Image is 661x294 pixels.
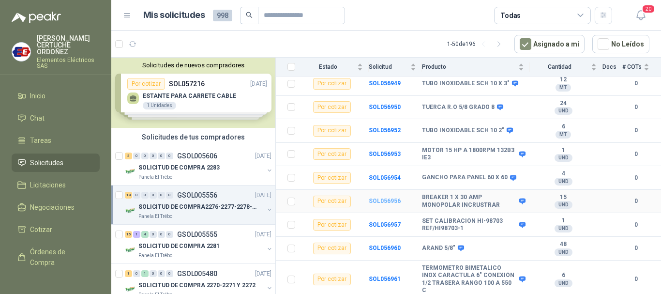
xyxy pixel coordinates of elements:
b: 0 [622,220,649,230]
button: No Leídos [592,35,649,53]
div: Por cotizar [313,172,351,184]
div: Por cotizar [313,243,351,254]
div: 0 [166,153,173,159]
span: Cantidad [530,63,589,70]
b: SOL056953 [369,151,401,157]
span: Negociaciones [30,202,75,213]
img: Company Logo [125,244,136,256]
span: Cotizar [30,224,52,235]
a: 15 1 4 0 0 0 GSOL005555[DATE] Company LogoSOLICITUD DE COMPRA 2281Panela El Trébol [125,229,273,260]
span: Licitaciones [30,180,66,190]
a: Inicio [12,87,100,105]
div: UND [555,154,572,162]
b: 0 [622,150,649,159]
b: 1 [530,147,597,155]
div: UND [555,225,572,232]
a: SOL056954 [369,174,401,181]
div: MT [556,131,571,139]
th: Estado [301,58,369,77]
b: TUBO INOXIDABLE SCH 10 X 3" [422,80,510,88]
b: ARAND 5/8" [422,245,455,252]
b: 0 [622,103,649,112]
p: Panela El Trébol [138,252,174,260]
div: 0 [141,153,149,159]
b: SOL056961 [369,276,401,282]
div: 0 [166,270,173,277]
a: Chat [12,109,100,127]
div: 0 [166,231,173,238]
a: SOL056957 [369,221,401,228]
div: Por cotizar [313,274,351,285]
div: 0 [150,192,157,199]
b: TUERCA R.O 5/8 GRADO 8 [422,104,495,111]
a: Tareas [12,131,100,150]
b: 0 [622,197,649,206]
span: Tareas [30,135,51,146]
p: GSOL005555 [177,231,217,238]
a: 3 0 0 0 0 0 GSOL005606[DATE] Company LogoSOLICITUD DE COMPRA 2283Panela El Trébol [125,150,273,181]
b: SET CALIBRACION HI-98703 REF/HI98703-1 [422,217,517,232]
div: 0 [158,270,165,277]
span: Inicio [30,91,45,101]
div: 3 [125,153,132,159]
div: 0 [150,270,157,277]
b: 0 [622,275,649,284]
a: SOL056949 [369,80,401,87]
span: # COTs [622,63,642,70]
div: 0 [166,192,173,199]
span: Órdenes de Compra [30,247,90,268]
b: 4 [530,170,597,178]
b: 12 [530,76,597,84]
b: 0 [622,173,649,183]
div: UND [555,107,572,115]
b: 0 [622,79,649,88]
div: 1 [141,270,149,277]
b: 24 [530,100,597,108]
p: GSOL005606 [177,153,217,159]
img: Company Logo [125,166,136,177]
div: Por cotizar [313,101,351,113]
div: Por cotizar [313,148,351,160]
img: Logo peakr [12,12,61,23]
p: [PERSON_NAME] CERTUCHE ORDOÑEZ [37,35,100,55]
b: MOTOR 15 HP A 1800RPM 132B3 IE3 [422,147,517,162]
a: Órdenes de Compra [12,243,100,272]
span: Estado [301,63,355,70]
p: Panela El Trébol [138,213,174,220]
span: Solicitud [369,63,408,70]
div: 1 - 50 de 196 [447,36,507,52]
button: 20 [632,7,649,24]
button: Asignado a mi [514,35,585,53]
p: GSOL005480 [177,270,217,277]
div: 0 [150,153,157,159]
div: 15 [125,231,132,238]
a: SOL056956 [369,198,401,204]
div: 4 [141,231,149,238]
b: TUBO INOXIDABLE SCH 10 2" [422,127,504,135]
div: UND [555,248,572,256]
b: 0 [622,244,649,253]
a: Cotizar [12,220,100,239]
p: [DATE] [255,152,271,161]
div: UND [555,279,572,287]
div: UND [555,201,572,209]
th: # COTs [622,58,661,77]
div: 0 [141,192,149,199]
div: 1 [133,231,140,238]
p: Elementos Eléctricos SAS [37,57,100,69]
div: Por cotizar [313,125,351,137]
th: Cantidad [530,58,602,77]
b: 6 [530,272,597,279]
p: [DATE] [255,269,271,279]
h1: Mis solicitudes [143,8,205,22]
div: 0 [150,231,157,238]
a: SOL056952 [369,127,401,134]
div: 0 [133,153,140,159]
div: 0 [158,153,165,159]
p: SOLICITUD DE COMPRA 2283 [138,163,220,172]
span: 998 [213,10,232,21]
